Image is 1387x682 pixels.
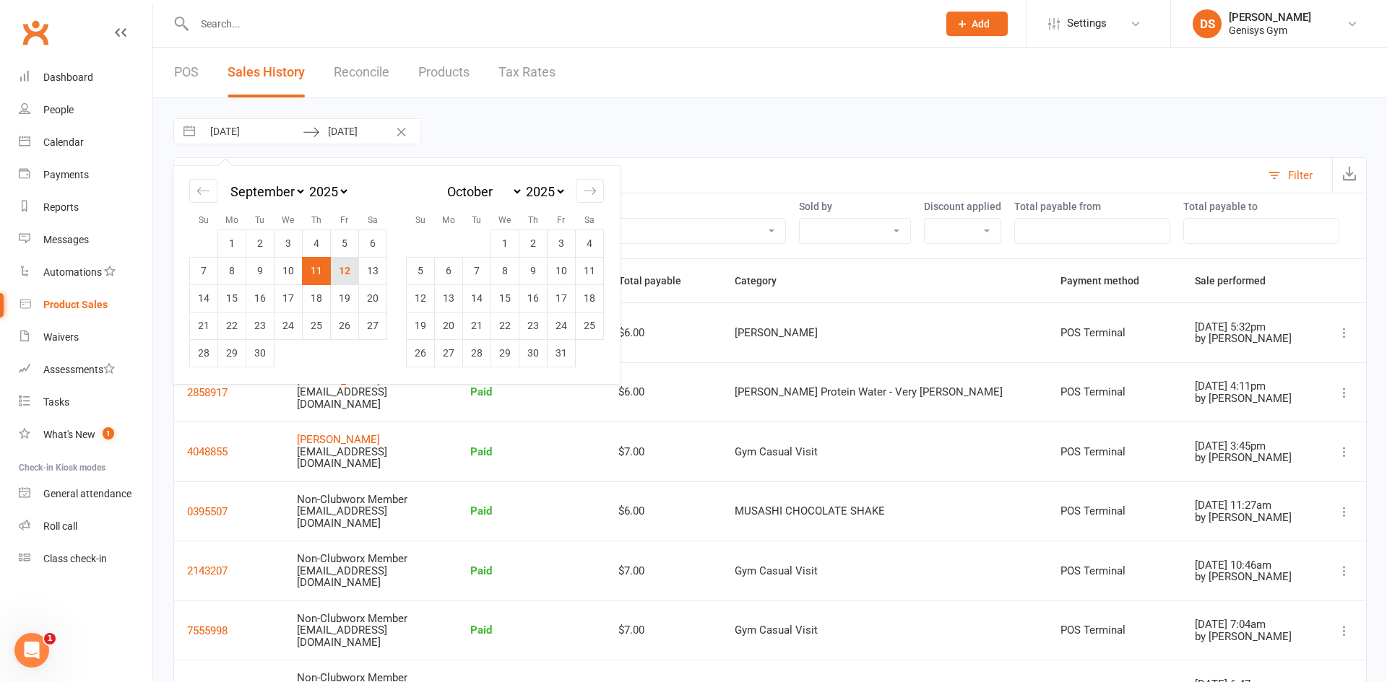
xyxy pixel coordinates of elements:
[255,215,264,225] small: Tu
[1060,446,1168,458] div: POS Terminal
[303,229,331,257] td: Choose Thursday, September 4, 2025 as your check-in date. It’s available.
[246,312,275,339] td: Choose Tuesday, September 23, 2025 as your check-in date. It’s available.
[1261,158,1332,193] button: Filter
[463,284,491,312] td: Choose Tuesday, October 14, 2025 as your check-in date. It’s available.
[19,478,152,510] a: General attendance kiosk mode
[282,215,294,225] small: We
[618,386,709,398] div: $6.00
[187,503,228,520] button: 0395507
[297,552,407,565] span: Non-Clubworx Member
[303,312,331,339] td: Choose Thursday, September 25, 2025 as your check-in date. It’s available.
[19,159,152,191] a: Payments
[297,446,427,470] div: [EMAIL_ADDRESS][DOMAIN_NAME]
[275,284,303,312] td: Choose Wednesday, September 17, 2025 as your check-in date. It’s available.
[463,339,491,367] td: Choose Tuesday, October 28, 2025 as your check-in date. It’s available.
[43,553,107,564] div: Class check-in
[576,229,604,257] td: Choose Saturday, October 4, 2025 as your check-in date. It’s available.
[470,505,592,517] div: Paid
[519,257,548,284] td: Choose Thursday, October 9, 2025 as your check-in date. It’s available.
[19,354,152,386] a: Assessments
[1195,440,1305,453] div: [DATE] 3:45pm
[218,257,246,284] td: Choose Monday, September 8, 2025 as your check-in date. It’s available.
[618,272,697,289] button: Total payable
[1060,327,1168,339] div: POS Terminal
[1014,201,1170,212] label: Total payable from
[735,446,1035,458] div: Gym Casual Visit
[297,505,427,529] div: [EMAIL_ADDRESS][DOMAIN_NAME]
[14,633,49,668] iframe: Intercom live chat
[297,386,427,410] div: [EMAIL_ADDRESS][DOMAIN_NAME]
[173,166,620,384] div: Calendar
[618,624,709,637] div: $7.00
[407,339,435,367] td: Choose Sunday, October 26, 2025 as your check-in date. It’s available.
[297,433,380,446] a: [PERSON_NAME]
[491,284,519,312] td: Choose Wednesday, October 15, 2025 as your check-in date. It’s available.
[43,331,79,343] div: Waivers
[442,215,455,225] small: Mo
[548,257,576,284] td: Choose Friday, October 10, 2025 as your check-in date. It’s available.
[1195,499,1305,512] div: [DATE] 11:27am
[1060,624,1168,637] div: POS Terminal
[1229,11,1311,24] div: [PERSON_NAME]
[472,215,481,225] small: Tu
[618,565,709,577] div: $7.00
[19,224,152,256] a: Messages
[43,169,89,180] div: Payments
[19,256,152,289] a: Automations
[946,12,1008,36] button: Add
[43,299,108,310] div: Product Sales
[470,386,592,398] div: Paid
[275,312,303,339] td: Choose Wednesday, September 24, 2025 as your check-in date. It’s available.
[368,215,378,225] small: Sa
[548,312,576,339] td: Choose Friday, October 24, 2025 as your check-in date. It’s available.
[19,94,152,126] a: People
[43,71,93,83] div: Dashboard
[519,339,548,367] td: Choose Thursday, October 30, 2025 as your check-in date. It’s available.
[320,119,420,144] input: To
[415,215,425,225] small: Su
[498,215,511,225] small: We
[43,520,77,532] div: Roll call
[190,312,218,339] td: Choose Sunday, September 21, 2025 as your check-in date. It’s available.
[722,259,1048,302] th: Category
[735,386,1035,398] div: [PERSON_NAME] Protein Water - Very [PERSON_NAME]
[190,284,218,312] td: Choose Sunday, September 14, 2025 as your check-in date. It’s available.
[735,624,1035,637] div: Gym Casual Visit
[246,284,275,312] td: Choose Tuesday, September 16, 2025 as your check-in date. It’s available.
[618,327,709,339] div: $6.00
[557,215,565,225] small: Fr
[1060,565,1168,577] div: POS Terminal
[1067,7,1107,40] span: Settings
[418,48,470,97] a: Products
[1195,631,1305,643] div: by [PERSON_NAME]
[407,312,435,339] td: Choose Sunday, October 19, 2025 as your check-in date. It’s available.
[275,257,303,284] td: Choose Wednesday, September 10, 2025 as your check-in date. It’s available.
[618,275,697,287] span: Total payable
[1195,393,1305,405] div: by [PERSON_NAME]
[297,493,407,506] span: Non-Clubworx Member
[19,543,152,575] a: Class kiosk mode
[43,136,84,148] div: Calendar
[463,312,491,339] td: Choose Tuesday, October 21, 2025 as your check-in date. It’s available.
[491,312,519,339] td: Choose Wednesday, October 22, 2025 as your check-in date. It’s available.
[1195,333,1305,345] div: by [PERSON_NAME]
[246,257,275,284] td: Choose Tuesday, September 9, 2025 as your check-in date. It’s available.
[225,215,238,225] small: Mo
[297,624,427,648] div: [EMAIL_ADDRESS][DOMAIN_NAME]
[1195,571,1305,583] div: by [PERSON_NAME]
[218,339,246,367] td: Choose Monday, September 29, 2025 as your check-in date. It’s available.
[218,229,246,257] td: Choose Monday, September 1, 2025 as your check-in date. It’s available.
[435,257,463,284] td: Choose Monday, October 6, 2025 as your check-in date. It’s available.
[519,284,548,312] td: Choose Thursday, October 16, 2025 as your check-in date. It’s available.
[331,229,359,257] td: Choose Friday, September 5, 2025 as your check-in date. It’s available.
[435,284,463,312] td: Choose Monday, October 13, 2025 as your check-in date. It’s available.
[359,312,387,339] td: Choose Saturday, September 27, 2025 as your check-in date. It’s available.
[218,312,246,339] td: Choose Monday, September 22, 2025 as your check-in date. It’s available.
[303,257,331,284] td: Selected as start date. Thursday, September 11, 2025
[407,257,435,284] td: Choose Sunday, October 5, 2025 as your check-in date. It’s available.
[548,284,576,312] td: Choose Friday, October 17, 2025 as your check-in date. It’s available.
[190,339,218,367] td: Choose Sunday, September 28, 2025 as your check-in date. It’s available.
[576,312,604,339] td: Choose Saturday, October 25, 2025 as your check-in date. It’s available.
[389,118,414,145] button: Clear Dates
[311,215,321,225] small: Th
